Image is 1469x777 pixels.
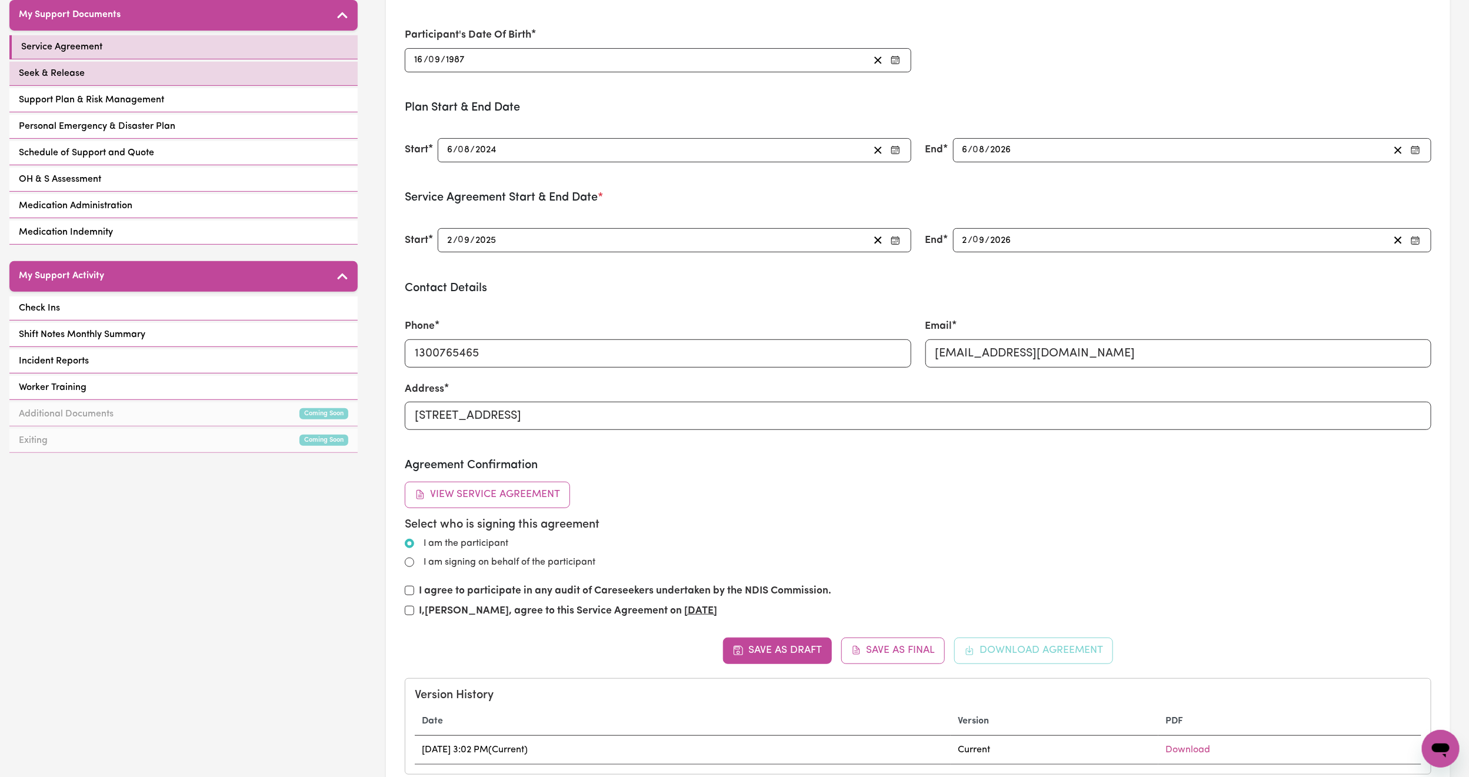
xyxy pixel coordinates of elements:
th: PDF [1158,707,1421,736]
span: 0 [973,236,979,245]
span: Medication Administration [19,199,132,213]
a: Medication Administration [9,194,358,218]
span: Additional Documents [19,407,114,421]
label: Phone [405,319,435,334]
span: / [968,145,973,155]
a: ExitingComing Soon [9,429,358,453]
span: / [985,235,990,246]
h3: Plan Start & End Date [405,101,1431,115]
span: Check Ins [19,301,60,315]
span: Worker Training [19,381,86,395]
a: Service Agreement [9,35,358,59]
input: ---- [445,52,465,68]
a: Download [1165,745,1210,755]
label: Address [405,382,444,397]
small: Coming Soon [299,435,348,446]
label: I, , agree to this Service Agreement on [419,603,717,619]
input: -- [429,52,441,68]
a: Additional DocumentsComing Soon [9,402,358,426]
a: Worker Training [9,376,358,400]
span: Incident Reports [19,354,89,368]
span: Support Plan & Risk Management [19,93,164,107]
span: / [470,235,475,246]
a: OH & S Assessment [9,168,358,192]
span: / [424,55,428,65]
span: / [441,55,445,65]
input: -- [962,232,968,248]
input: -- [459,232,471,248]
input: -- [459,142,471,158]
small: Coming Soon [299,408,348,419]
span: Schedule of Support and Quote [19,146,154,160]
h3: Service Agreement Start & End Date [405,191,1431,205]
label: I am signing on behalf of the participant [424,555,595,569]
span: 0 [428,55,434,65]
button: Save as Final [841,638,945,663]
strong: [PERSON_NAME] [425,606,509,616]
label: Participant's Date Of Birth [405,28,531,43]
span: OH & S Assessment [19,172,101,186]
input: -- [447,232,453,248]
h3: Agreement Confirmation [405,458,1431,472]
label: Start [405,233,428,248]
span: Medication Indemnity [19,225,113,239]
input: ---- [990,142,1012,158]
label: Email [925,319,952,334]
input: -- [447,142,453,158]
span: / [470,145,475,155]
h5: My Support Documents [19,9,121,21]
a: Check Ins [9,296,358,321]
label: I am the participant [424,536,508,551]
label: End [925,233,944,248]
span: 0 [973,145,979,155]
h5: Select who is signing this agreement [405,518,1431,532]
input: ---- [475,142,498,158]
span: / [453,235,458,246]
h5: Version History [415,688,1421,702]
span: Seek & Release [19,66,85,81]
a: Personal Emergency & Disaster Plan [9,115,358,139]
a: Schedule of Support and Quote [9,141,358,165]
button: Save as Draft [723,638,832,663]
label: I agree to participate in any audit of Careseekers undertaken by the NDIS Commission. [419,583,831,599]
span: / [968,235,973,246]
th: Version [951,707,1158,736]
span: 0 [458,236,464,245]
button: My Support Activity [9,261,358,292]
h3: Contact Details [405,281,1431,295]
label: Start [405,142,428,158]
a: Support Plan & Risk Management [9,88,358,112]
iframe: Button to launch messaging window, conversation in progress [1422,730,1460,768]
a: Medication Indemnity [9,221,358,245]
a: Shift Notes Monthly Summary [9,323,358,347]
a: Incident Reports [9,349,358,374]
td: Current [951,735,1158,764]
th: Date [415,707,951,736]
span: / [453,145,458,155]
input: -- [414,52,424,68]
input: -- [974,142,985,158]
input: -- [974,232,985,248]
span: Service Agreement [21,40,102,54]
span: Shift Notes Monthly Summary [19,328,145,342]
h5: My Support Activity [19,271,104,282]
u: [DATE] [684,606,717,616]
input: -- [962,142,968,158]
span: 0 [458,145,464,155]
td: [DATE] 3:02 PM (Current) [415,735,951,764]
span: / [985,145,990,155]
span: Personal Emergency & Disaster Plan [19,119,175,134]
a: Seek & Release [9,62,358,86]
input: ---- [990,232,1012,248]
button: View Service Agreement [405,482,570,508]
input: ---- [475,232,497,248]
span: Exiting [19,433,48,448]
label: End [925,142,944,158]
